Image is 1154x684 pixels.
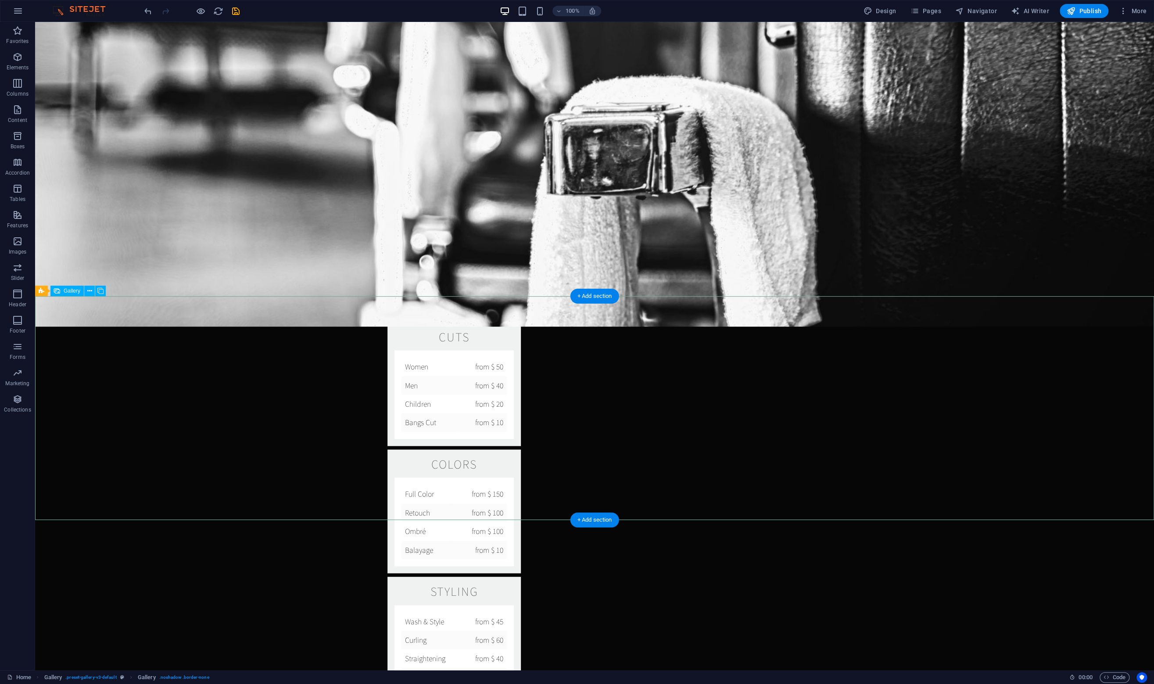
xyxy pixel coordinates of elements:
button: Code [1100,672,1129,683]
nav: breadcrumb [44,672,209,683]
span: 00 00 [1079,672,1092,683]
i: This element is a customizable preset [120,675,124,680]
button: Pages [907,4,944,18]
span: : [1085,674,1086,680]
span: AI Writer [1011,7,1049,15]
span: Click to select. Double-click to edit [138,672,156,683]
i: Save (Ctrl+S) [231,6,241,16]
button: Usercentrics [1136,672,1147,683]
p: Footer [10,327,25,334]
button: 100% [552,6,584,16]
button: Publish [1060,4,1108,18]
div: + Add section [570,512,619,527]
p: Favorites [6,38,29,45]
p: Content [8,117,27,124]
button: AI Writer [1007,4,1053,18]
a: Click to cancel selection. Double-click to open Pages [7,672,31,683]
div: + Add section [570,289,619,304]
span: Publish [1067,7,1101,15]
p: Elements [7,64,29,71]
span: More [1119,7,1147,15]
p: Marketing [5,380,29,387]
button: More [1115,4,1150,18]
p: Collections [4,406,31,413]
h6: Session time [1069,672,1093,683]
p: Slider [11,275,25,282]
p: Header [9,301,26,308]
i: On resize automatically adjust zoom level to fit chosen device. [588,7,596,15]
span: Navigator [955,7,997,15]
span: . noshadow .border-none [159,672,209,683]
span: Design [864,7,896,15]
h6: 100% [566,6,580,16]
span: Click to select. Double-click to edit [44,672,62,683]
p: Forms [10,354,25,361]
i: Undo: Change aspect ratio (Ctrl+Z) [143,6,153,16]
button: Navigator [952,4,1000,18]
button: Design [860,4,900,18]
p: Accordion [5,169,30,176]
button: save [230,6,241,16]
div: Design (Ctrl+Alt+Y) [860,4,900,18]
button: undo [143,6,153,16]
span: Pages [910,7,941,15]
p: Columns [7,90,29,97]
img: Editor Logo [50,6,116,16]
p: Tables [10,196,25,203]
span: . preset-gallery-v3-default [65,672,116,683]
p: Features [7,222,28,229]
button: reload [213,6,223,16]
span: Code [1104,672,1125,683]
p: Images [9,248,27,255]
p: Boxes [11,143,25,150]
span: Gallery [64,288,80,294]
i: Reload page [213,6,223,16]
